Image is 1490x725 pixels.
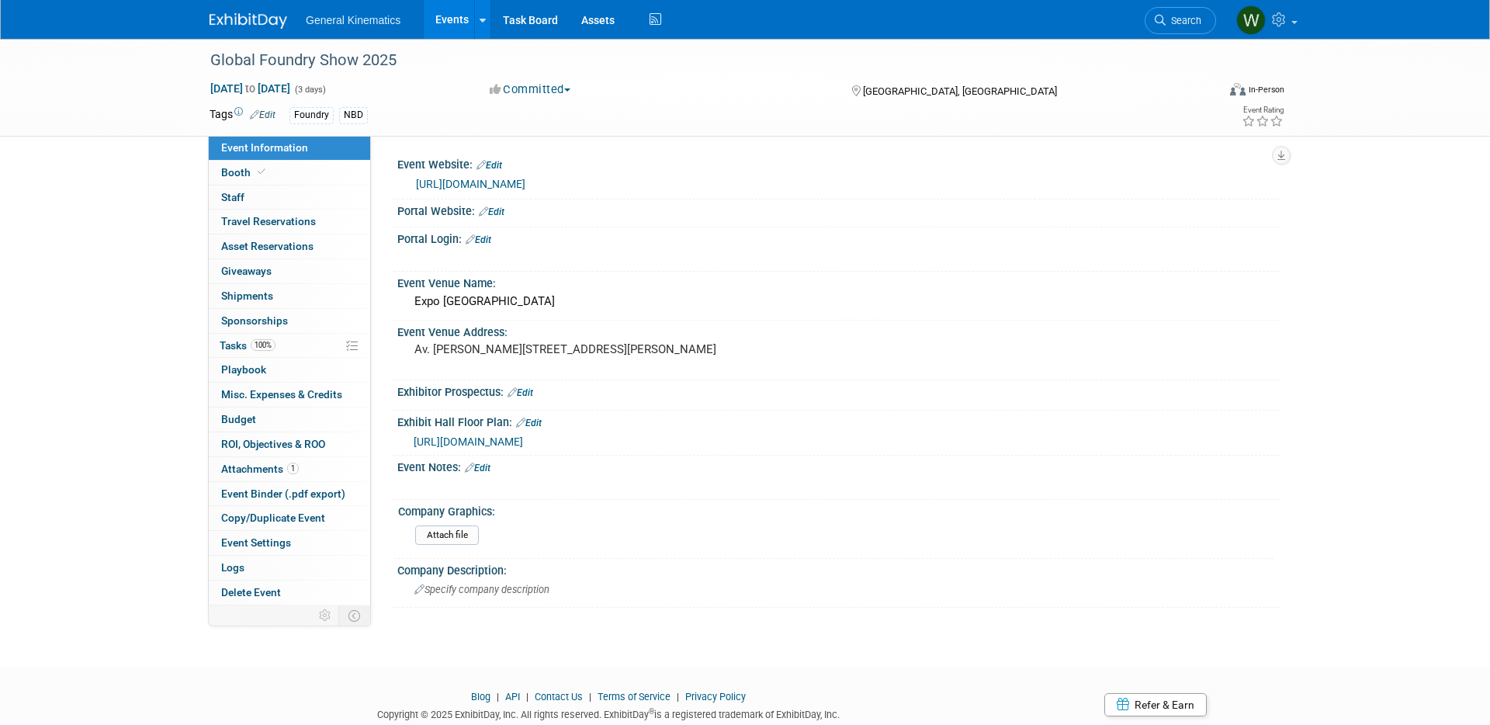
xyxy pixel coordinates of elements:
[339,605,371,626] td: Toggle Event Tabs
[1248,84,1284,95] div: In-Person
[209,383,370,407] a: Misc. Expenses & Credits
[471,691,490,702] a: Blog
[209,506,370,530] a: Copy/Duplicate Event
[209,284,370,308] a: Shipments
[221,463,299,475] span: Attachments
[209,309,370,333] a: Sponsorships
[414,342,748,356] pre: Av. [PERSON_NAME][STREET_ADDRESS][PERSON_NAME]
[209,581,370,605] a: Delete Event
[221,166,269,179] span: Booth
[598,691,670,702] a: Terms of Service
[522,691,532,702] span: |
[479,206,504,217] a: Edit
[221,438,325,450] span: ROI, Objectives & ROO
[409,290,1269,314] div: Expo [GEOGRAPHIC_DATA]
[209,161,370,185] a: Booth
[258,168,265,176] i: Booth reservation complete
[221,536,291,549] span: Event Settings
[287,463,299,474] span: 1
[221,215,316,227] span: Travel Reservations
[508,387,533,398] a: Edit
[484,82,577,98] button: Committed
[209,556,370,580] a: Logs
[209,334,370,358] a: Tasks100%
[649,707,654,716] sup: ®
[339,107,368,123] div: NBD
[210,82,291,95] span: [DATE] [DATE]
[210,13,287,29] img: ExhibitDay
[466,234,491,245] a: Edit
[397,227,1280,248] div: Portal Login:
[221,561,244,574] span: Logs
[221,413,256,425] span: Budget
[516,418,542,428] a: Edit
[210,106,275,124] td: Tags
[397,199,1280,220] div: Portal Website:
[863,85,1057,97] span: [GEOGRAPHIC_DATA], [GEOGRAPHIC_DATA]
[210,704,1007,722] div: Copyright © 2025 ExhibitDay, Inc. All rights reserved. ExhibitDay is a registered trademark of Ex...
[397,153,1280,173] div: Event Website:
[414,435,523,448] a: [URL][DOMAIN_NAME]
[1124,81,1284,104] div: Event Format
[1230,83,1246,95] img: Format-Inperson.png
[221,141,308,154] span: Event Information
[397,411,1280,431] div: Exhibit Hall Floor Plan:
[505,691,520,702] a: API
[250,109,275,120] a: Edit
[221,191,244,203] span: Staff
[535,691,583,702] a: Contact Us
[221,586,281,598] span: Delete Event
[493,691,503,702] span: |
[209,234,370,258] a: Asset Reservations
[243,82,258,95] span: to
[209,358,370,382] a: Playbook
[209,432,370,456] a: ROI, Objectives & ROO
[585,691,595,702] span: |
[476,160,502,171] a: Edit
[1145,7,1216,34] a: Search
[465,463,490,474] a: Edit
[312,605,339,626] td: Personalize Event Tab Strip
[673,691,683,702] span: |
[289,107,334,123] div: Foundry
[209,482,370,506] a: Event Binder (.pdf export)
[397,321,1280,340] div: Event Venue Address:
[209,186,370,210] a: Staff
[1236,5,1266,35] img: Whitney Swanson
[221,363,266,376] span: Playbook
[209,136,370,160] a: Event Information
[397,272,1280,291] div: Event Venue Name:
[397,559,1280,578] div: Company Description:
[221,290,273,302] span: Shipments
[1242,106,1284,114] div: Event Rating
[397,456,1280,476] div: Event Notes:
[221,240,314,252] span: Asset Reservations
[1104,693,1207,716] a: Refer & Earn
[221,487,345,500] span: Event Binder (.pdf export)
[209,531,370,555] a: Event Settings
[685,691,746,702] a: Privacy Policy
[221,314,288,327] span: Sponsorships
[221,388,342,401] span: Misc. Expenses & Credits
[209,259,370,283] a: Giveaways
[293,85,326,95] span: (3 days)
[414,584,549,595] span: Specify company description
[209,210,370,234] a: Travel Reservations
[205,47,1193,75] div: Global Foundry Show 2025
[221,265,272,277] span: Giveaways
[416,178,525,190] a: [URL][DOMAIN_NAME]
[221,512,325,524] span: Copy/Duplicate Event
[209,457,370,481] a: Attachments1
[398,500,1273,519] div: Company Graphics:
[306,14,400,26] span: General Kinematics
[220,339,275,352] span: Tasks
[397,380,1280,401] div: Exhibitor Prospectus:
[1166,15,1201,26] span: Search
[209,408,370,432] a: Budget
[251,339,275,351] span: 100%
